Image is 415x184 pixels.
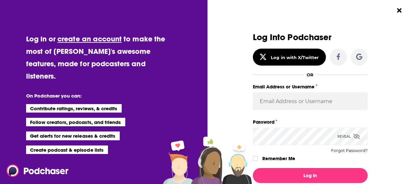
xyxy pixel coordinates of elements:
[337,128,360,145] div: Reveal
[331,148,368,153] button: Forgot Password?
[26,146,108,154] li: Create podcast & episode lists
[57,34,122,43] a: create an account
[26,93,157,99] li: On Podchaser you can:
[7,164,69,177] img: Podchaser - Follow, Share and Rate Podcasts
[26,118,126,126] li: Follow creators, podcasts, and friends
[262,154,295,163] label: Remember Me
[253,92,368,110] input: Email Address or Username
[271,55,319,60] div: Log in with X/Twitter
[307,72,314,77] div: OR
[253,83,368,91] label: Email Address or Username
[253,49,326,66] button: Log in with X/Twitter
[26,131,120,140] li: Get alerts for new releases & credits
[253,168,368,183] button: Log In
[253,33,368,42] h3: Log Into Podchaser
[253,118,368,126] label: Password
[393,4,406,17] button: Close Button
[26,104,122,113] li: Contribute ratings, reviews, & credits
[7,164,64,177] a: Podchaser - Follow, Share and Rate Podcasts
